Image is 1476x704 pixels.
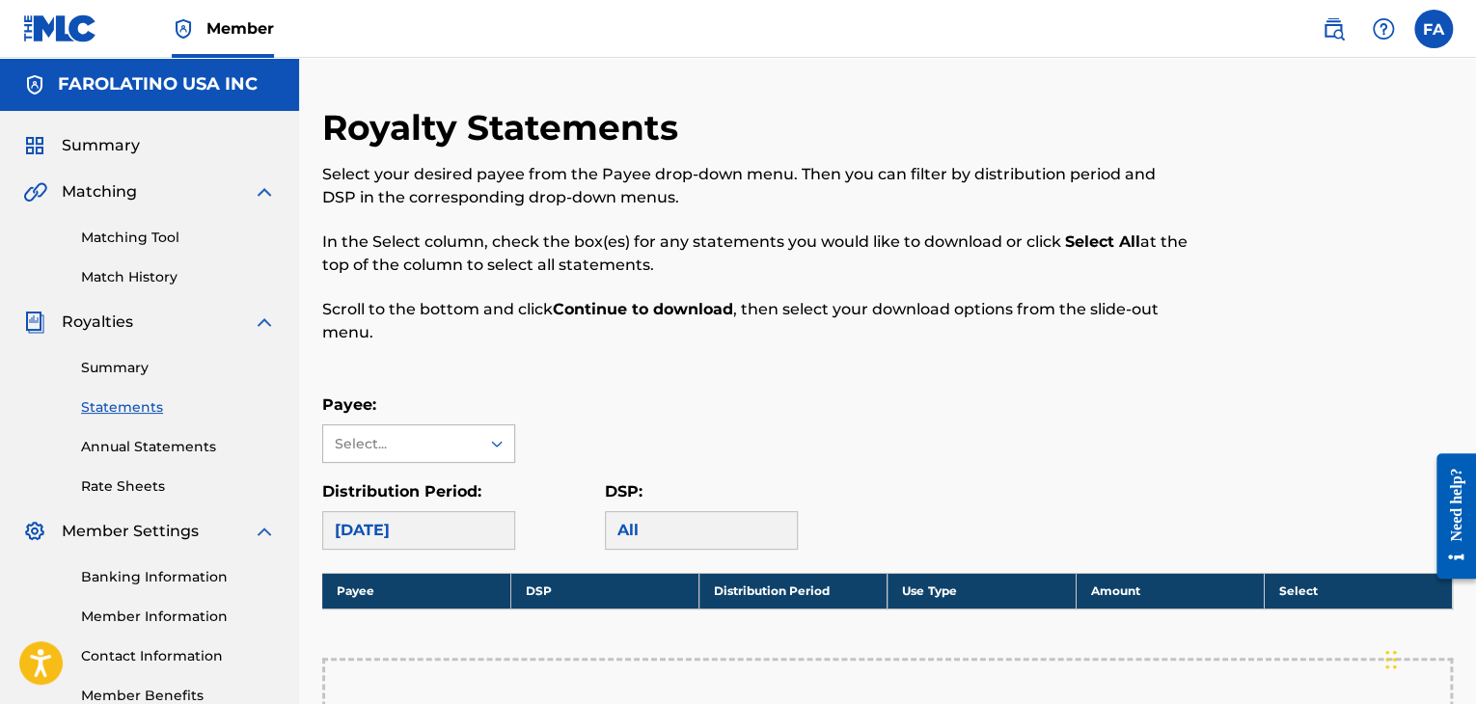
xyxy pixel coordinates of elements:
[81,567,276,587] a: Banking Information
[81,397,276,418] a: Statements
[81,646,276,666] a: Contact Information
[62,134,140,157] span: Summary
[699,573,888,609] th: Distribution Period
[1264,573,1452,609] th: Select
[81,228,276,248] a: Matching Tool
[322,106,688,149] h2: Royalty Statements
[253,180,276,203] img: expand
[605,482,642,501] label: DSP:
[23,134,140,157] a: SummarySummary
[1314,10,1353,48] a: Public Search
[172,17,195,41] img: Top Rightsholder
[23,73,46,96] img: Accounts
[322,573,510,609] th: Payee
[23,311,46,334] img: Royalties
[1422,439,1476,594] iframe: Resource Center
[335,434,466,454] div: Select...
[1380,611,1476,704] iframe: Chat Widget
[1385,631,1397,689] div: Arrastrar
[1414,10,1453,48] div: User Menu
[62,520,199,543] span: Member Settings
[23,14,97,42] img: MLC Logo
[888,573,1076,609] th: Use Type
[23,520,46,543] img: Member Settings
[62,180,137,203] span: Matching
[81,358,276,378] a: Summary
[1322,17,1345,41] img: search
[81,476,276,497] a: Rate Sheets
[81,267,276,287] a: Match History
[253,520,276,543] img: expand
[322,163,1192,209] p: Select your desired payee from the Payee drop-down menu. Then you can filter by distribution peri...
[81,607,276,627] a: Member Information
[23,180,47,203] img: Matching
[253,311,276,334] img: expand
[510,573,698,609] th: DSP
[1364,10,1403,48] div: Help
[322,230,1192,277] p: In the Select column, check the box(es) for any statements you would like to download or click at...
[1380,611,1476,704] div: Widget de chat
[81,437,276,457] a: Annual Statements
[322,482,481,501] label: Distribution Period:
[206,17,274,40] span: Member
[62,311,133,334] span: Royalties
[553,300,733,318] strong: Continue to download
[1065,232,1140,251] strong: Select All
[58,73,258,95] h5: FAROLATINO USA INC
[23,134,46,157] img: Summary
[322,395,376,414] label: Payee:
[322,298,1192,344] p: Scroll to the bottom and click , then select your download options from the slide-out menu.
[1372,17,1395,41] img: help
[1076,573,1264,609] th: Amount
